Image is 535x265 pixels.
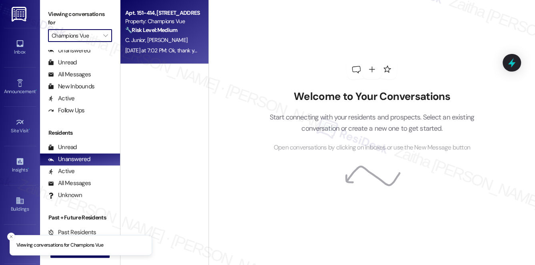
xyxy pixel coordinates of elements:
[36,88,37,93] span: •
[4,116,36,137] a: Site Visit •
[48,155,90,163] div: Unanswered
[48,106,85,115] div: Follow Ups
[125,9,199,17] div: Apt. 151-414, [STREET_ADDRESS]
[125,26,177,34] strong: 🔧 Risk Level: Medium
[7,233,15,241] button: Close toast
[48,167,75,175] div: Active
[29,127,30,132] span: •
[125,17,199,26] div: Property: Champions Vue
[48,70,91,79] div: All Messages
[257,90,486,103] h2: Welcome to Your Conversations
[40,129,120,137] div: Residents
[48,82,94,91] div: New Inbounds
[48,8,112,29] label: Viewing conversations for
[125,47,202,54] div: [DATE] at 7:02 PM: Ok, thank you !
[48,46,90,55] div: Unanswered
[48,143,77,151] div: Unread
[4,194,36,215] a: Buildings
[4,233,36,255] a: Leads
[48,58,77,67] div: Unread
[48,94,75,103] div: Active
[147,36,187,44] span: [PERSON_NAME]
[274,143,470,153] span: Open conversations by clicking on inboxes or use the New Message button
[52,29,99,42] input: All communities
[4,155,36,176] a: Insights •
[48,228,96,237] div: Past Residents
[48,179,91,187] div: All Messages
[40,213,120,222] div: Past + Future Residents
[48,191,82,199] div: Unknown
[257,112,486,134] p: Start connecting with your residents and prospects. Select an existing conversation or create a n...
[4,37,36,58] a: Inbox
[125,36,147,44] span: C. Junior
[12,7,28,22] img: ResiDesk Logo
[103,32,108,39] i: 
[28,166,29,171] span: •
[16,242,103,249] p: Viewing conversations for Champions Vue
